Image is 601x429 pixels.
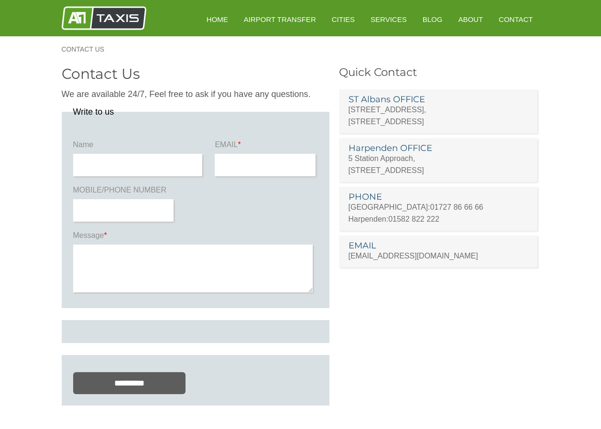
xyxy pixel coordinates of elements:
[237,8,323,31] a: Airport Transfer
[339,67,540,78] h3: Quick Contact
[73,107,114,116] legend: Write to us
[349,95,528,104] h3: ST Albans OFFICE
[349,152,528,176] p: 5 Station Approach, [STREET_ADDRESS]
[349,213,528,225] p: Harpenden:
[349,104,528,128] p: [STREET_ADDRESS], [STREET_ADDRESS]
[62,6,146,30] img: A1 Taxis
[349,241,528,250] h3: EMAIL
[349,144,528,152] h3: Harpenden OFFICE
[451,8,490,31] a: About
[430,203,483,211] a: 01727 86 66 66
[492,8,539,31] a: Contact
[325,8,361,31] a: Cities
[215,139,317,154] label: EMAIL
[349,252,478,260] a: [EMAIL_ADDRESS][DOMAIN_NAME]
[62,46,114,53] a: Contact Us
[62,67,329,81] h2: Contact Us
[73,139,205,154] label: Name
[416,8,449,31] a: Blog
[73,230,318,245] label: Message
[364,8,414,31] a: Services
[388,215,439,223] a: 01582 822 222
[349,201,528,213] p: [GEOGRAPHIC_DATA]:
[200,8,235,31] a: HOME
[73,185,176,199] label: MOBILE/PHONE NUMBER
[349,193,528,201] h3: PHONE
[62,88,329,100] p: We are available 24/7, Feel free to ask if you have any questions.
